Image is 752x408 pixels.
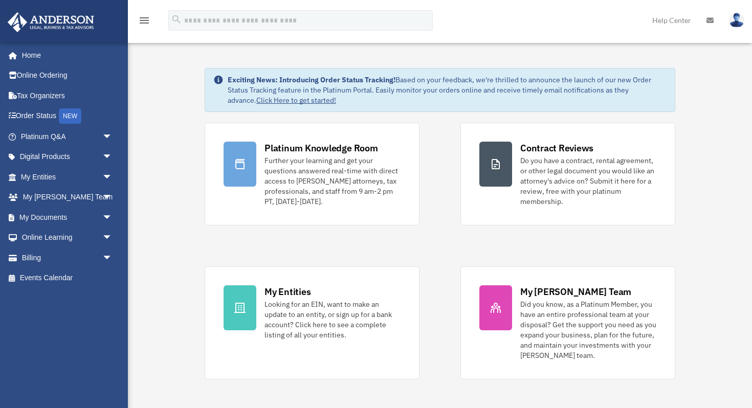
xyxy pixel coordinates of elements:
a: Contract Reviews Do you have a contract, rental agreement, or other legal document you would like... [460,123,675,225]
a: Tax Organizers [7,85,128,106]
div: My Entities [264,285,311,298]
a: My [PERSON_NAME] Teamarrow_drop_down [7,187,128,208]
a: Order StatusNEW [7,106,128,127]
div: Further your learning and get your questions answered real-time with direct access to [PERSON_NAM... [264,155,401,207]
i: menu [138,14,150,27]
a: Digital Productsarrow_drop_down [7,147,128,167]
span: arrow_drop_down [102,167,123,188]
div: My [PERSON_NAME] Team [520,285,631,298]
a: My Entities Looking for an EIN, want to make an update to an entity, or sign up for a bank accoun... [205,266,419,379]
span: arrow_drop_down [102,187,123,208]
a: Platinum Q&Aarrow_drop_down [7,126,128,147]
a: Billingarrow_drop_down [7,247,128,268]
a: Online Learningarrow_drop_down [7,228,128,248]
a: Home [7,45,123,65]
a: Events Calendar [7,268,128,288]
a: My Documentsarrow_drop_down [7,207,128,228]
a: Click Here to get started! [256,96,336,105]
img: Anderson Advisors Platinum Portal [5,12,97,32]
div: Did you know, as a Platinum Member, you have an entire professional team at your disposal? Get th... [520,299,656,360]
div: Do you have a contract, rental agreement, or other legal document you would like an attorney's ad... [520,155,656,207]
div: Based on your feedback, we're thrilled to announce the launch of our new Order Status Tracking fe... [228,75,667,105]
a: My Entitiesarrow_drop_down [7,167,128,187]
a: Online Ordering [7,65,128,86]
span: arrow_drop_down [102,126,123,147]
a: My [PERSON_NAME] Team Did you know, as a Platinum Member, you have an entire professional team at... [460,266,675,379]
a: Platinum Knowledge Room Further your learning and get your questions answered real-time with dire... [205,123,419,225]
span: arrow_drop_down [102,207,123,228]
i: search [171,14,182,25]
img: User Pic [729,13,744,28]
div: Platinum Knowledge Room [264,142,378,154]
div: Contract Reviews [520,142,593,154]
a: menu [138,18,150,27]
strong: Exciting News: Introducing Order Status Tracking! [228,75,395,84]
div: NEW [59,108,81,124]
span: arrow_drop_down [102,147,123,168]
span: arrow_drop_down [102,247,123,268]
span: arrow_drop_down [102,228,123,248]
div: Looking for an EIN, want to make an update to an entity, or sign up for a bank account? Click her... [264,299,401,340]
